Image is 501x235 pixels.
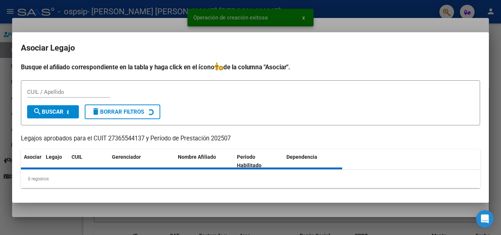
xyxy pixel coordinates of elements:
[85,104,160,119] button: Borrar Filtros
[476,210,494,228] div: Open Intercom Messenger
[27,105,79,118] button: Buscar
[21,170,480,188] div: 0 registros
[33,107,42,116] mat-icon: search
[33,109,63,115] span: Buscar
[91,109,144,115] span: Borrar Filtros
[91,107,100,116] mat-icon: delete
[112,154,141,160] span: Gerenciador
[237,154,262,168] span: Periodo Habilitado
[21,134,480,143] p: Legajos aprobados para el CUIT 27365544137 y Período de Prestación 202507
[178,154,216,160] span: Nombre Afiliado
[21,149,43,173] datatable-header-cell: Asociar
[46,154,62,160] span: Legajo
[24,154,41,160] span: Asociar
[109,149,175,173] datatable-header-cell: Gerenciador
[234,149,284,173] datatable-header-cell: Periodo Habilitado
[21,41,480,55] h2: Asociar Legajo
[72,154,83,160] span: CUIL
[21,62,480,72] h4: Busque el afiliado correspondiente en la tabla y haga click en el ícono de la columna "Asociar".
[284,149,343,173] datatable-header-cell: Dependencia
[286,154,317,160] span: Dependencia
[43,149,69,173] datatable-header-cell: Legajo
[175,149,234,173] datatable-header-cell: Nombre Afiliado
[69,149,109,173] datatable-header-cell: CUIL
